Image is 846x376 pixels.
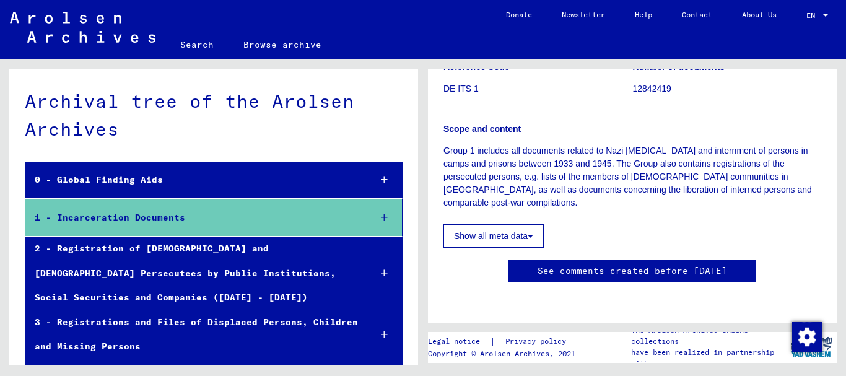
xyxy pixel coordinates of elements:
a: Privacy policy [495,335,581,348]
a: See comments created before [DATE] [538,265,727,278]
button: Show all meta data [443,224,544,248]
span: EN [806,11,820,20]
img: yv_logo.png [788,331,835,362]
div: 2 - Registration of [DEMOGRAPHIC_DATA] and [DEMOGRAPHIC_DATA] Persecutees by Public Institutions,... [25,237,360,310]
div: 0 - Global Finding Aids [25,168,360,192]
a: Search [165,30,229,59]
div: 3 - Registrations and Files of Displaced Persons, Children and Missing Persons [25,310,360,359]
b: Scope and content [443,124,521,134]
p: The Arolsen Archives online collections [631,325,786,347]
img: Arolsen_neg.svg [10,12,155,43]
img: Change consent [792,322,822,352]
div: 1 - Incarceration Documents [25,206,360,230]
p: Copyright © Arolsen Archives, 2021 [428,348,581,359]
div: | [428,335,581,348]
p: Group 1 includes all documents related to Nazi [MEDICAL_DATA] and internment of persons in camps ... [443,144,821,209]
a: Legal notice [428,335,490,348]
p: have been realized in partnership with [631,347,786,369]
div: Archival tree of the Arolsen Archives [25,87,403,143]
p: 12842419 [633,82,822,95]
a: Browse archive [229,30,336,59]
p: DE ITS 1 [443,82,632,95]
